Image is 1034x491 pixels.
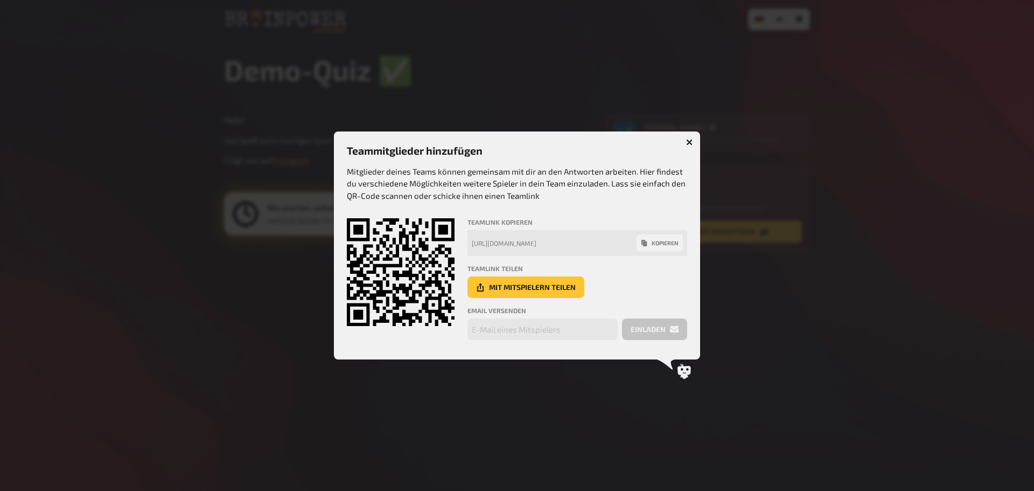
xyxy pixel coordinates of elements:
[467,218,687,226] h4: Teamlink kopieren
[622,319,687,340] button: einladen
[467,265,687,272] h4: Teamlink teilen
[467,276,584,298] button: Mit Mitspielern teilen
[472,239,637,247] div: [URL][DOMAIN_NAME]
[347,144,687,157] h3: Teammitglieder hinzufügen
[467,307,687,314] h4: Email versenden
[637,234,683,252] button: kopieren
[467,319,618,340] input: E-Mail eines Mitspielers
[347,165,687,202] p: Mitglieder deines Teams können gemeinsam mit dir an den Antworten arbeiten. Hier findest du versc...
